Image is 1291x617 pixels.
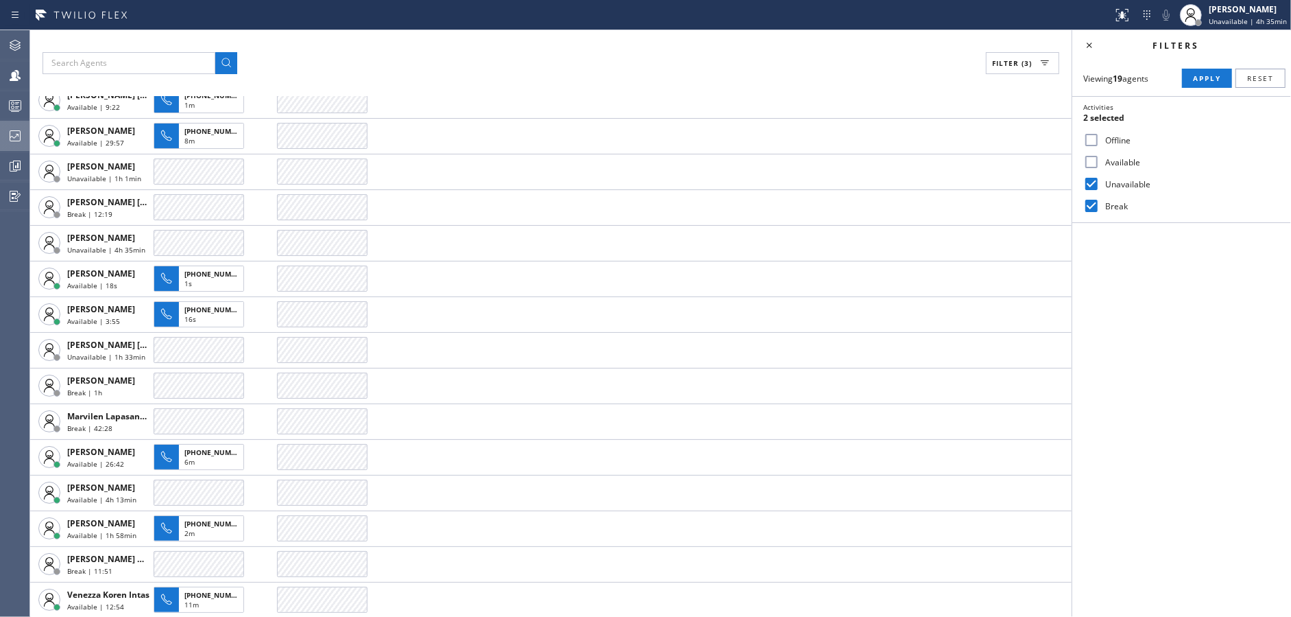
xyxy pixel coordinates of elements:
button: [PHONE_NUMBER]1s [154,261,248,296]
span: Available | 29:57 [67,138,124,148]
span: [PHONE_NUMBER] [184,126,247,136]
label: Unavailable [1100,178,1280,190]
input: Search Agents [43,52,215,74]
span: [PERSON_NAME] [67,446,135,458]
span: [PERSON_NAME] [67,482,135,493]
span: [PERSON_NAME] [67,232,135,244]
span: 8m [184,136,195,145]
span: [PHONE_NUMBER] [184,590,247,600]
span: [PERSON_NAME] [67,268,135,279]
button: Reset [1235,69,1286,88]
button: Filter (3) [986,52,1059,74]
span: 16s [184,314,196,324]
span: [PHONE_NUMBER] [184,447,247,457]
span: Break | 12:19 [67,209,112,219]
span: Available | 26:42 [67,459,124,469]
span: Unavailable | 1h 33min [67,352,145,362]
span: [PERSON_NAME] [67,125,135,137]
span: 1s [184,279,192,288]
span: Unavailable | 4h 35min [1209,16,1287,26]
span: 11m [184,600,199,609]
span: Filters [1153,40,1200,51]
span: Viewing agents [1083,73,1148,84]
div: Activities [1083,102,1280,112]
span: Reset [1247,73,1274,83]
label: Offline [1100,135,1280,146]
span: Available | 18s [67,281,117,290]
span: Break | 42:28 [67,423,112,433]
span: [PERSON_NAME] Guingos [67,553,171,565]
button: Apply [1182,69,1232,88]
span: [PERSON_NAME] [67,161,135,172]
span: Venezza Koren Intas [67,589,149,601]
span: Break | 1h [67,388,102,397]
label: Available [1100,156,1280,168]
button: [PHONE_NUMBER]8m [154,119,248,153]
button: [PHONE_NUMBER]11m [154,583,248,617]
span: Available | 1h 58min [67,531,136,540]
strong: 19 [1113,73,1122,84]
span: Apply [1193,73,1221,83]
span: [PERSON_NAME] [PERSON_NAME] [67,196,205,208]
span: [PHONE_NUMBER] [184,305,247,314]
span: Available | 3:55 [67,316,120,326]
span: [PERSON_NAME] [PERSON_NAME] [67,339,205,351]
span: Available | 9:22 [67,102,120,112]
span: 2 selected [1083,112,1124,124]
div: [PERSON_NAME] [1209,3,1287,15]
button: [PHONE_NUMBER]16s [154,297,248,331]
span: [PHONE_NUMBER] [184,269,247,279]
button: Mute [1157,5,1176,25]
label: Break [1100,200,1280,212]
span: 6m [184,457,195,467]
button: [PHONE_NUMBER]2m [154,511,248,546]
span: Unavailable | 4h 35min [67,245,145,255]
span: Marvilen Lapasanda [67,410,150,422]
span: [PERSON_NAME] [67,375,135,386]
span: Available | 12:54 [67,602,124,612]
span: 1m [184,100,195,110]
span: [PERSON_NAME] [67,517,135,529]
span: Unavailable | 1h 1min [67,174,141,183]
span: Filter (3) [992,58,1032,68]
span: Available | 4h 13min [67,495,136,504]
span: [PHONE_NUMBER] [184,519,247,528]
span: Break | 11:51 [67,566,112,576]
span: 2m [184,528,195,538]
span: [PERSON_NAME] [67,303,135,315]
button: [PHONE_NUMBER]6m [154,440,248,474]
button: [PHONE_NUMBER]1m [154,83,248,117]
